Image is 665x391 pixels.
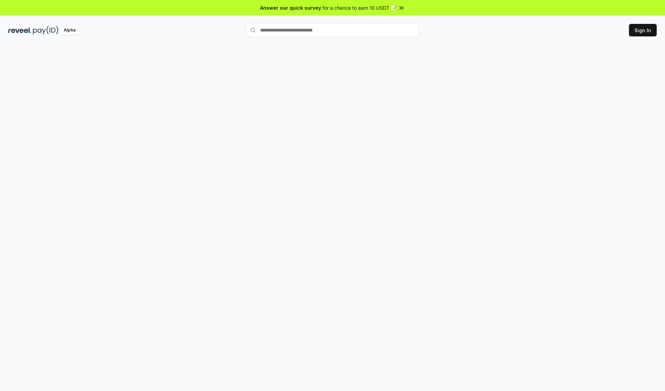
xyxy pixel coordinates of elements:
img: pay_id [33,26,59,35]
div: Alpha [60,26,79,35]
span: for a chance to earn 10 USDT 📝 [322,4,397,11]
span: Answer our quick survey [260,4,321,11]
button: Sign In [629,24,657,36]
img: reveel_dark [8,26,32,35]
